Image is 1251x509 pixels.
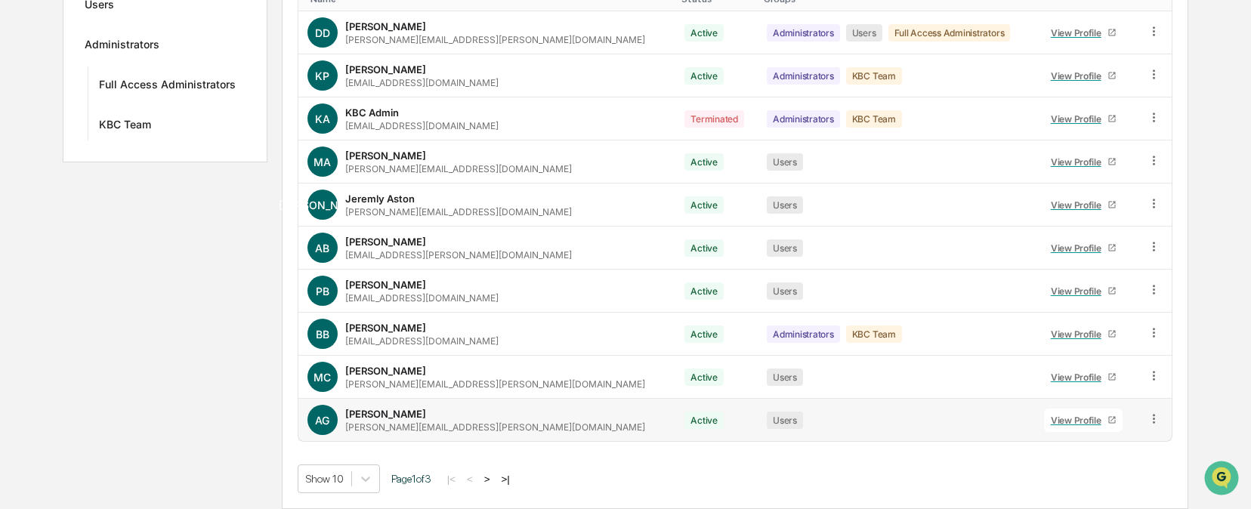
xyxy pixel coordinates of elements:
[888,24,1011,42] div: Full Access Administrators
[767,67,840,85] div: Administrators
[345,20,426,32] div: [PERSON_NAME]
[110,192,122,204] div: 🗄️
[1051,329,1107,340] div: View Profile
[846,325,902,343] div: KBC Team
[345,34,645,45] div: [PERSON_NAME][EMAIL_ADDRESS][PERSON_NAME][DOMAIN_NAME]
[345,193,415,205] div: Jeremly Aston
[316,285,329,298] span: PB
[480,473,495,486] button: >
[462,473,477,486] button: <
[767,239,803,257] div: Users
[1044,193,1123,217] a: View Profile
[107,255,183,267] a: Powered byPylon
[846,110,902,128] div: KBC Team
[391,473,431,485] span: Page 1 of 3
[345,63,426,76] div: [PERSON_NAME]
[1051,27,1107,39] div: View Profile
[345,206,572,217] div: [PERSON_NAME][EMAIL_ADDRESS][DOMAIN_NAME]
[767,153,803,171] div: Users
[316,328,329,341] span: BB
[1051,415,1107,426] div: View Profile
[497,473,514,486] button: >|
[125,190,187,205] span: Attestations
[257,120,275,138] button: Start new chat
[345,249,572,261] div: [EMAIL_ADDRESS][PERSON_NAME][DOMAIN_NAME]
[85,38,159,56] div: Administrators
[51,116,248,131] div: Start new chat
[345,236,426,248] div: [PERSON_NAME]
[1044,322,1123,346] a: View Profile
[345,163,572,174] div: [PERSON_NAME][EMAIL_ADDRESS][DOMAIN_NAME]
[684,67,724,85] div: Active
[314,156,331,168] span: MA
[684,24,724,42] div: Active
[1051,113,1107,125] div: View Profile
[345,292,499,304] div: [EMAIL_ADDRESS][DOMAIN_NAME]
[315,113,330,125] span: KA
[99,118,151,136] div: KBC Team
[345,106,399,119] div: KBC Admin
[315,242,329,254] span: AB
[767,325,840,343] div: Administrators
[1044,236,1123,260] a: View Profile
[315,26,330,39] span: DD
[99,78,236,96] div: Full Access Administrators
[279,199,366,211] span: [PERSON_NAME]
[1051,242,1107,254] div: View Profile
[9,184,103,211] a: 🖐️Preclearance
[1051,70,1107,82] div: View Profile
[846,67,902,85] div: KBC Team
[345,120,499,131] div: [EMAIL_ADDRESS][DOMAIN_NAME]
[767,110,840,128] div: Administrators
[314,371,331,384] span: MC
[345,365,426,377] div: [PERSON_NAME]
[684,282,724,300] div: Active
[1044,279,1123,303] a: View Profile
[103,184,193,211] a: 🗄️Attestations
[345,150,426,162] div: [PERSON_NAME]
[30,219,95,234] span: Data Lookup
[684,412,724,429] div: Active
[684,196,724,214] div: Active
[315,414,329,427] span: AG
[684,239,724,257] div: Active
[345,421,645,433] div: [PERSON_NAME][EMAIL_ADDRESS][PERSON_NAME][DOMAIN_NAME]
[1044,366,1123,389] a: View Profile
[684,110,744,128] div: Terminated
[345,279,426,291] div: [PERSON_NAME]
[150,256,183,267] span: Pylon
[767,369,803,386] div: Users
[443,473,460,486] button: |<
[846,24,882,42] div: Users
[1044,64,1123,88] a: View Profile
[345,335,499,347] div: [EMAIL_ADDRESS][DOMAIN_NAME]
[9,213,101,240] a: 🔎Data Lookup
[767,24,840,42] div: Administrators
[767,412,803,429] div: Users
[684,369,724,386] div: Active
[1044,107,1123,131] a: View Profile
[30,190,97,205] span: Preclearance
[1044,21,1123,45] a: View Profile
[345,408,426,420] div: [PERSON_NAME]
[15,221,27,233] div: 🔎
[315,69,329,82] span: KP
[345,322,426,334] div: [PERSON_NAME]
[1051,156,1107,168] div: View Profile
[684,325,724,343] div: Active
[1203,459,1243,500] iframe: Open customer support
[345,77,499,88] div: [EMAIL_ADDRESS][DOMAIN_NAME]
[15,192,27,204] div: 🖐️
[1051,285,1107,297] div: View Profile
[51,131,191,143] div: We're available if you need us!
[767,282,803,300] div: Users
[15,32,275,56] p: How can we help?
[1044,150,1123,174] a: View Profile
[15,116,42,143] img: 1746055101610-c473b297-6a78-478c-a979-82029cc54cd1
[684,153,724,171] div: Active
[1051,199,1107,211] div: View Profile
[345,378,645,390] div: [PERSON_NAME][EMAIL_ADDRESS][PERSON_NAME][DOMAIN_NAME]
[1051,372,1107,383] div: View Profile
[1044,409,1123,432] a: View Profile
